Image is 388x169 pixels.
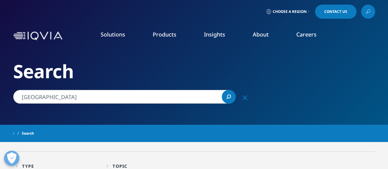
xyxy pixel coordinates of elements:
[22,128,34,139] span: Search
[4,151,19,166] button: Open Preferences
[113,163,127,169] div: Topic facet.
[13,32,62,40] img: IQVIA Healthcare Information Technology and Pharma Clinical Research Company
[243,95,247,100] svg: Clear
[65,21,375,50] nav: Primary
[153,31,176,38] a: Products
[273,9,307,14] span: Choose a Region
[238,90,252,105] div: Clear
[22,163,34,169] div: Type facet.
[204,31,225,38] a: Insights
[253,31,269,38] a: About
[222,90,236,104] a: Search
[13,90,236,104] input: Search
[101,31,125,38] a: Solutions
[13,60,375,83] h2: Search
[324,10,347,13] span: Contact Us
[296,31,317,38] a: Careers
[226,94,231,99] svg: Search
[315,5,356,19] a: Contact Us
